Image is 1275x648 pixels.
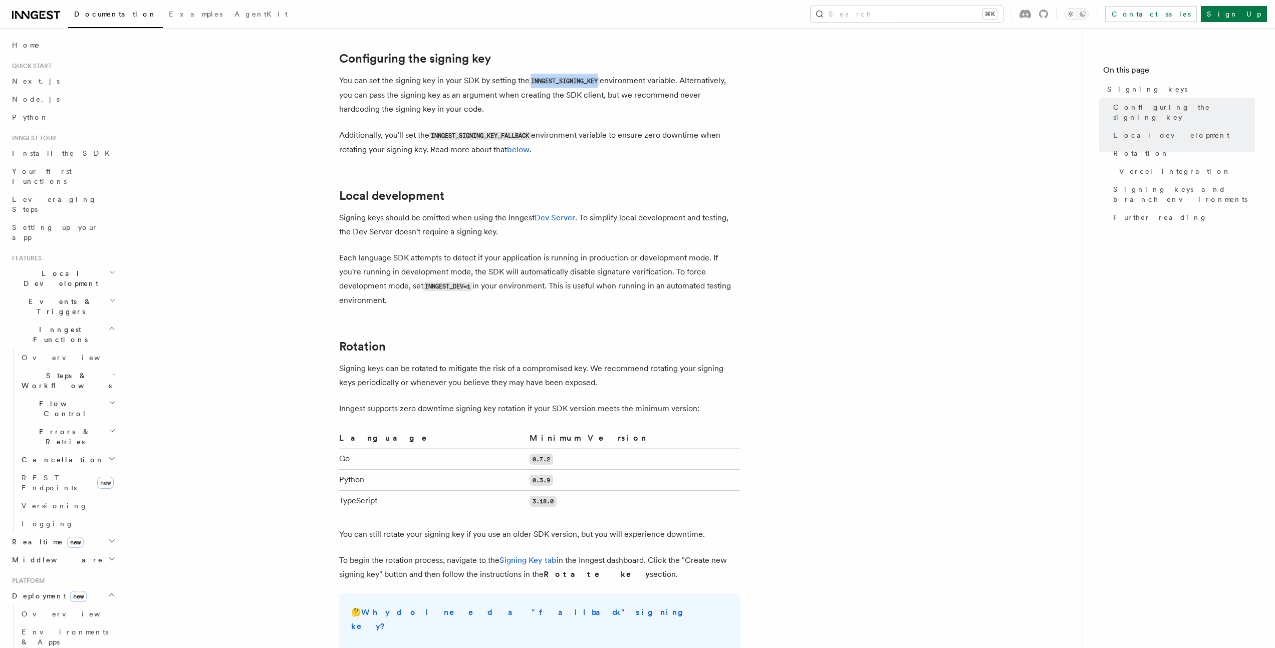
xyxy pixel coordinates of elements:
[8,36,118,54] a: Home
[22,520,74,528] span: Logging
[228,3,294,27] a: AgentKit
[507,145,530,154] a: below
[351,607,690,631] strong: Why do I need a "fallback" signing key?
[8,62,52,70] span: Quick start
[535,213,575,222] a: Dev Server
[339,432,526,449] th: Language
[18,367,118,395] button: Steps & Workflows
[234,10,288,18] span: AgentKit
[339,553,740,581] p: To begin the rotation process, navigate to the in the Inngest dashboard. Click the "Create new si...
[97,477,114,489] span: new
[22,502,88,510] span: Versioning
[169,10,222,18] span: Examples
[8,587,118,605] button: Deploymentnew
[8,349,118,533] div: Inngest Functions
[12,95,60,103] span: Node.js
[339,470,526,491] td: Python
[1109,126,1255,144] a: Local development
[8,537,84,547] span: Realtime
[18,451,118,469] button: Cancellation
[8,90,118,108] a: Node.js
[339,402,740,416] p: Inngest supports zero downtime signing key rotation if your SDK version meets the minimum version:
[8,254,42,262] span: Features
[339,527,740,541] p: You can still rotate your signing key if you use an older SDK version, but you will experience do...
[1113,212,1207,222] span: Further reading
[423,282,472,291] code: INNGEST_DEV=1
[530,454,553,465] code: 0.7.2
[22,354,125,362] span: Overview
[18,515,118,533] a: Logging
[8,325,108,345] span: Inngest Functions
[8,134,56,142] span: Inngest tour
[18,349,118,367] a: Overview
[12,113,49,121] span: Python
[1113,148,1169,158] span: Rotation
[18,605,118,623] a: Overview
[1109,98,1255,126] a: Configuring the signing key
[339,449,526,470] td: Go
[22,474,77,492] span: REST Endpoints
[8,108,118,126] a: Python
[12,223,98,241] span: Setting up your app
[8,268,109,288] span: Local Development
[1109,180,1255,208] a: Signing keys and branch environments
[163,3,228,27] a: Examples
[18,395,118,423] button: Flow Control
[544,569,650,579] strong: Rotate key
[1113,130,1229,140] span: Local development
[8,551,118,569] button: Middleware
[983,9,997,19] kbd: ⌘K
[1115,162,1255,180] a: Vercel integration
[12,77,60,85] span: Next.js
[12,167,72,185] span: Your first Functions
[18,497,118,515] a: Versioning
[339,491,526,512] td: TypeScript
[1065,8,1089,20] button: Toggle dark mode
[1103,64,1255,80] h4: On this page
[526,432,739,449] th: Minimum Version
[22,610,125,618] span: Overview
[530,496,557,507] code: 3.18.0
[1113,184,1255,204] span: Signing keys and branch environments
[18,423,118,451] button: Errors & Retries
[12,195,97,213] span: Leveraging Steps
[8,264,118,292] button: Local Development
[339,211,740,239] p: Signing keys should be omitted when using the Inngest . To simplify local development and testing...
[530,475,553,486] code: 0.3.9
[8,555,103,565] span: Middleware
[8,144,118,162] a: Install the SDK
[18,455,104,465] span: Cancellation
[1119,166,1231,176] span: Vercel integration
[1107,84,1187,94] span: Signing keys
[12,40,40,50] span: Home
[1103,80,1255,98] a: Signing keys
[530,77,600,86] code: INNGEST_SIGNING_KEY
[339,189,444,203] a: Local development
[1201,6,1267,22] a: Sign Up
[74,10,157,18] span: Documentation
[70,591,87,602] span: new
[8,533,118,551] button: Realtimenew
[67,537,84,548] span: new
[8,190,118,218] a: Leveraging Steps
[1113,102,1255,122] span: Configuring the signing key
[499,555,557,565] a: Signing Key tab
[811,6,1003,22] button: Search...⌘K
[1109,208,1255,226] a: Further reading
[339,340,386,354] a: Rotation
[8,591,87,601] span: Deployment
[8,577,45,585] span: Platform
[351,605,728,633] p: 🤔
[22,628,108,646] span: Environments & Apps
[12,149,116,157] span: Install the SDK
[8,72,118,90] a: Next.js
[8,320,118,349] button: Inngest Functions
[8,218,118,246] a: Setting up your app
[18,399,109,419] span: Flow Control
[339,128,740,157] p: Additionally, you'll set the environment variable to ensure zero downtime when rotating your sign...
[18,427,109,447] span: Errors & Retries
[8,162,118,190] a: Your first Functions
[8,292,118,320] button: Events & Triggers
[1109,144,1255,162] a: Rotation
[339,74,740,116] p: You can set the signing key in your SDK by setting the environment variable. Alternatively, you c...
